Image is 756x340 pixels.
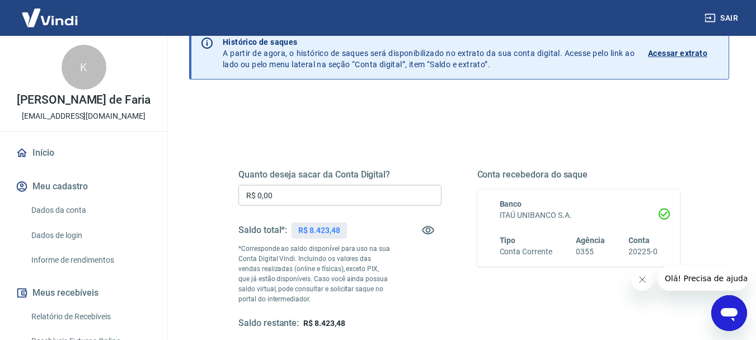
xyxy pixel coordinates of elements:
[7,8,94,17] span: Olá! Precisa de ajuda?
[223,36,635,48] p: Histórico de saques
[13,1,86,35] img: Vindi
[628,246,658,258] h6: 20225-0
[500,236,516,245] span: Tipo
[13,141,154,165] a: Início
[631,268,654,291] iframe: Fechar mensagem
[500,209,658,221] h6: ITAÚ UNIBANCO S.A.
[17,94,151,106] p: [PERSON_NAME] de Faria
[576,246,605,258] h6: 0355
[238,318,299,329] h5: Saldo restante:
[13,281,154,305] button: Meus recebíveis
[27,249,154,272] a: Informe de rendimentos
[658,266,747,291] iframe: Mensagem da empresa
[27,199,154,222] a: Dados da conta
[238,225,287,236] h5: Saldo total*:
[500,246,552,258] h6: Conta Corrente
[702,8,743,29] button: Sair
[13,174,154,199] button: Meu cadastro
[711,295,747,331] iframe: Botão para abrir a janela de mensagens
[298,225,340,236] p: R$ 8.423,48
[477,169,680,180] h5: Conta recebedora do saque
[628,236,650,245] span: Conta
[238,169,442,180] h5: Quanto deseja sacar da Conta Digital?
[648,36,720,70] a: Acessar extrato
[62,45,106,90] div: K
[223,36,635,70] p: A partir de agora, o histórico de saques será disponibilizado no extrato da sua conta digital. Ac...
[303,319,345,328] span: R$ 8.423,48
[27,305,154,328] a: Relatório de Recebíveis
[500,199,522,208] span: Banco
[238,244,391,304] p: *Corresponde ao saldo disponível para uso na sua Conta Digital Vindi. Incluindo os valores das ve...
[27,224,154,247] a: Dados de login
[648,48,707,59] p: Acessar extrato
[576,236,605,245] span: Agência
[22,110,145,122] p: [EMAIL_ADDRESS][DOMAIN_NAME]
